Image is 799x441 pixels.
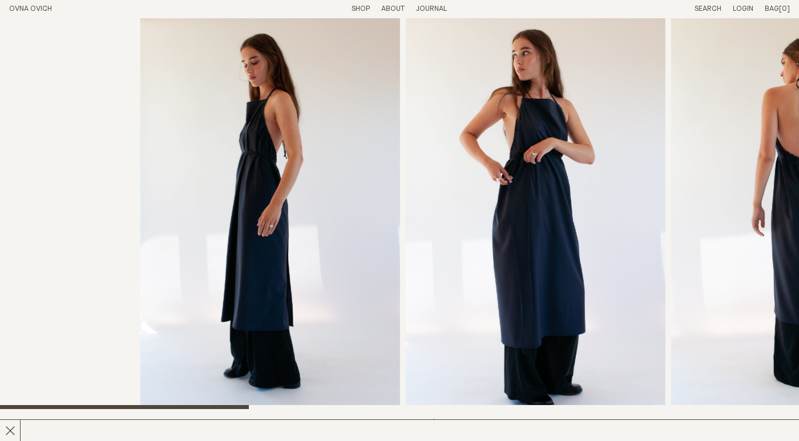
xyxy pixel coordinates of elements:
span: [0] [779,5,790,13]
img: Apron Dress [140,18,400,409]
div: 1 / 8 [140,18,400,409]
h2: Apron Dress [9,418,197,435]
a: Journal [416,5,447,13]
a: Search [695,5,721,13]
a: Home [9,5,52,13]
span: Bag [765,5,779,13]
summary: About [381,5,405,14]
div: 2 / 8 [406,18,665,409]
a: Shop [352,5,370,13]
img: Apron Dress [406,18,665,409]
a: Login [733,5,753,13]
